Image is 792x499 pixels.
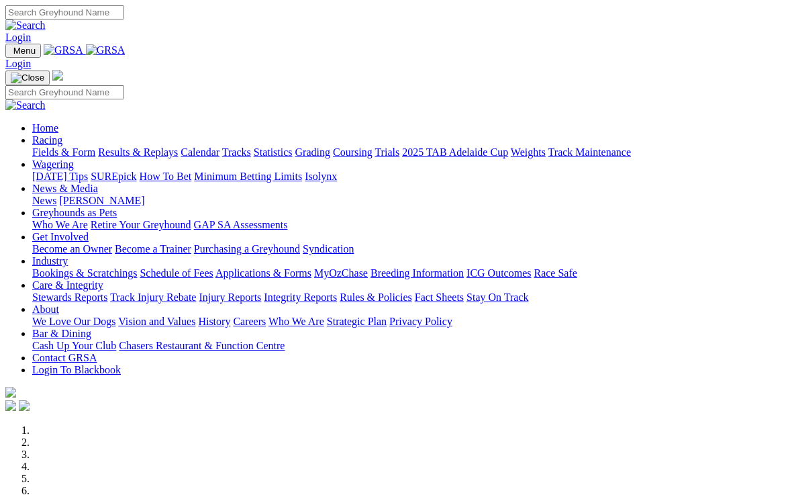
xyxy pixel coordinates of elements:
div: News & Media [32,195,787,207]
a: Strategic Plan [327,316,387,327]
a: Stewards Reports [32,291,107,303]
a: Purchasing a Greyhound [194,243,300,255]
div: Get Involved [32,243,787,255]
a: Who We Are [32,219,88,230]
img: Close [11,73,44,83]
a: Race Safe [534,267,577,279]
div: Racing [32,146,787,158]
a: [PERSON_NAME] [59,195,144,206]
a: Privacy Policy [389,316,452,327]
a: Statistics [254,146,293,158]
a: Calendar [181,146,219,158]
div: Industry [32,267,787,279]
a: [DATE] Tips [32,171,88,182]
div: Wagering [32,171,787,183]
a: 2025 TAB Adelaide Cup [402,146,508,158]
a: We Love Our Dogs [32,316,115,327]
a: Bar & Dining [32,328,91,339]
a: Results & Replays [98,146,178,158]
span: Menu [13,46,36,56]
img: Search [5,99,46,111]
a: Rules & Policies [340,291,412,303]
a: About [32,304,59,315]
a: Grading [295,146,330,158]
a: MyOzChase [314,267,368,279]
a: Greyhounds as Pets [32,207,117,218]
a: Industry [32,255,68,267]
a: History [198,316,230,327]
a: News & Media [32,183,98,194]
a: Home [32,122,58,134]
div: Bar & Dining [32,340,787,352]
a: Racing [32,134,62,146]
a: Injury Reports [199,291,261,303]
img: twitter.svg [19,400,30,411]
input: Search [5,5,124,19]
a: Cash Up Your Club [32,340,116,351]
a: Login [5,32,31,43]
a: Fact Sheets [415,291,464,303]
a: ICG Outcomes [466,267,531,279]
a: Applications & Forms [215,267,311,279]
a: Wagering [32,158,74,170]
a: Get Involved [32,231,89,242]
a: Contact GRSA [32,352,97,363]
a: Care & Integrity [32,279,103,291]
a: Isolynx [305,171,337,182]
img: logo-grsa-white.png [5,387,16,398]
a: Syndication [303,243,354,255]
a: Breeding Information [370,267,464,279]
a: Tracks [222,146,251,158]
a: Become a Trainer [115,243,191,255]
a: Coursing [333,146,373,158]
a: Weights [511,146,546,158]
div: Care & Integrity [32,291,787,304]
a: Careers [233,316,266,327]
a: How To Bet [140,171,192,182]
a: Stay On Track [466,291,528,303]
button: Toggle navigation [5,44,41,58]
div: About [32,316,787,328]
a: Chasers Restaurant & Function Centre [119,340,285,351]
a: Track Injury Rebate [110,291,196,303]
img: Search [5,19,46,32]
input: Search [5,85,124,99]
a: Trials [375,146,399,158]
a: Schedule of Fees [140,267,213,279]
a: Bookings & Scratchings [32,267,137,279]
img: GRSA [86,44,126,56]
a: SUREpick [91,171,136,182]
img: facebook.svg [5,400,16,411]
img: GRSA [44,44,83,56]
a: Vision and Values [118,316,195,327]
a: Retire Your Greyhound [91,219,191,230]
a: Become an Owner [32,243,112,255]
div: Greyhounds as Pets [32,219,787,231]
img: logo-grsa-white.png [52,70,63,81]
button: Toggle navigation [5,71,50,85]
a: Fields & Form [32,146,95,158]
a: Track Maintenance [548,146,631,158]
a: Integrity Reports [264,291,337,303]
a: GAP SA Assessments [194,219,288,230]
a: Who We Are [268,316,324,327]
a: Login [5,58,31,69]
a: Minimum Betting Limits [194,171,302,182]
a: Login To Blackbook [32,364,121,375]
a: News [32,195,56,206]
